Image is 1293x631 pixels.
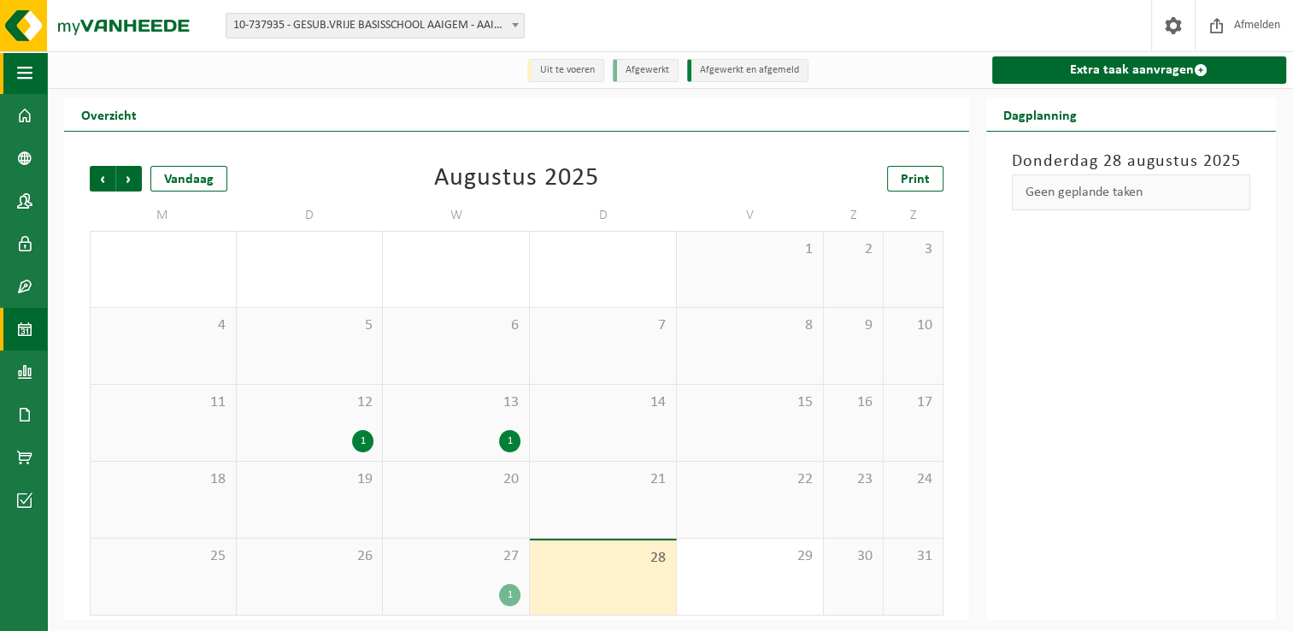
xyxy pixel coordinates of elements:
td: Z [824,200,884,231]
span: 4 [99,316,227,335]
span: 22 [685,470,814,489]
td: M [90,200,237,231]
span: 25 [99,547,227,566]
h2: Overzicht [64,97,154,131]
span: 10-737935 - GESUB.VRIJE BASISSCHOOL AAIGEM - AAIGEM [226,13,525,38]
span: 8 [685,316,814,335]
span: 5 [245,316,374,335]
span: 2 [832,240,874,259]
span: 27 [391,547,520,566]
div: Vandaag [150,166,227,192]
span: 19 [245,470,374,489]
td: D [237,200,384,231]
span: Vorige [90,166,115,192]
a: Print [887,166,943,192]
span: 7 [538,316,667,335]
h3: Donderdag 28 augustus 2025 [1012,149,1251,174]
span: 10-737935 - GESUB.VRIJE BASISSCHOOL AAIGEM - AAIGEM [226,14,524,38]
span: 31 [892,547,934,566]
li: Afgewerkt en afgemeld [687,59,808,82]
span: 15 [685,393,814,412]
span: 13 [391,393,520,412]
div: Augustus 2025 [434,166,599,192]
div: 1 [499,430,520,452]
span: 17 [892,393,934,412]
span: 18 [99,470,227,489]
td: D [530,200,677,231]
td: W [383,200,530,231]
span: 6 [391,316,520,335]
h2: Dagplanning [986,97,1094,131]
div: 1 [352,430,373,452]
div: 1 [499,584,520,606]
span: 29 [685,547,814,566]
span: 14 [538,393,667,412]
span: 26 [245,547,374,566]
span: 11 [99,393,227,412]
span: 23 [832,470,874,489]
span: 20 [391,470,520,489]
td: Z [884,200,943,231]
span: 24 [892,470,934,489]
span: 10 [892,316,934,335]
li: Afgewerkt [613,59,679,82]
span: 9 [832,316,874,335]
span: 1 [685,240,814,259]
span: 12 [245,393,374,412]
td: V [677,200,824,231]
div: Geen geplande taken [1012,174,1251,210]
span: 30 [832,547,874,566]
span: 28 [538,549,667,568]
span: 3 [892,240,934,259]
span: 16 [832,393,874,412]
li: Uit te voeren [527,59,604,82]
a: Extra taak aanvragen [992,56,1287,84]
span: 21 [538,470,667,489]
span: Print [901,173,930,186]
span: Volgende [116,166,142,192]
